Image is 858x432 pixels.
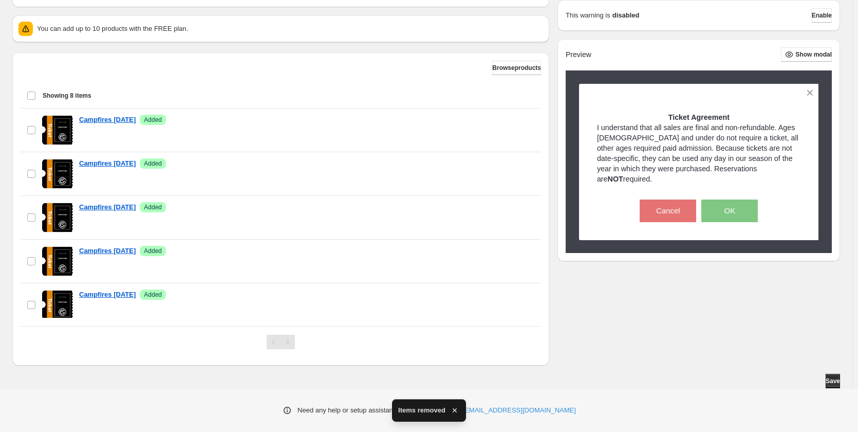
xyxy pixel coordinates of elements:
[79,290,136,300] a: Campfires [DATE]
[42,159,73,189] img: Campfires October 1st, 2023
[566,10,610,21] p: This warning is
[79,202,136,212] a: Campfires [DATE]
[826,377,840,385] span: Save
[43,92,91,100] span: Showing 8 items
[144,203,162,211] span: Added
[492,61,541,75] button: Browseproducts
[144,116,162,124] span: Added
[144,159,162,168] span: Added
[640,200,696,222] button: Cancel
[608,175,623,183] strong: NOT
[42,247,73,276] img: Campfires October 8th, 2023
[42,116,73,145] img: Campfires September 29th, 2023
[79,158,136,169] a: Campfires [DATE]
[566,50,591,59] h2: Preview
[781,47,832,62] button: Show modal
[492,64,541,72] span: Browse products
[597,122,801,184] p: I understand that all sales are final and non-refundable. Ages [DEMOGRAPHIC_DATA] and under do no...
[79,115,136,125] a: Campfires [DATE]
[398,405,445,416] span: Items removed
[826,374,840,388] button: Save
[463,405,576,416] a: [EMAIL_ADDRESS][DOMAIN_NAME]
[37,24,543,34] p: You can add up to 10 products with the FREE plan.
[812,8,832,23] button: Enable
[701,200,758,222] button: OK
[668,113,730,121] strong: Ticket Agreement
[42,291,73,320] img: Campfires October 13th, 2023
[812,11,832,20] span: Enable
[144,291,162,299] span: Added
[79,246,136,256] a: Campfires [DATE]
[144,247,162,255] span: Added
[42,203,73,232] img: Campfires October 6th, 2023
[267,335,295,349] nav: Pagination
[612,10,640,21] strong: disabled
[795,50,832,59] span: Show modal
